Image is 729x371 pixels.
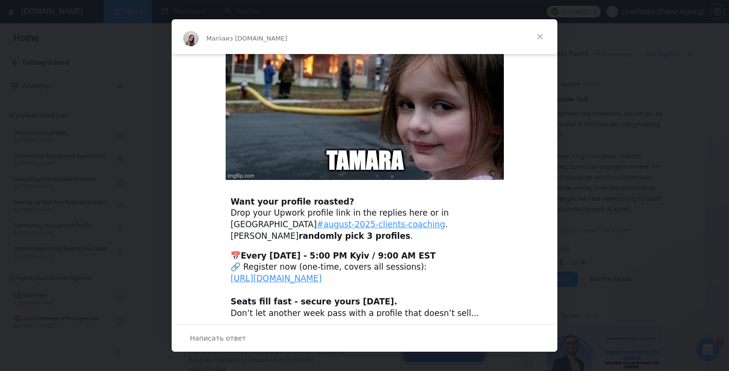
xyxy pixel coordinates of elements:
[317,220,445,229] a: #august-2025-clients-coaching
[523,19,557,54] span: Закрыть
[206,35,226,42] span: Mariia
[290,4,308,22] button: Свернуть окно
[183,31,199,46] img: Profile image for Mariia
[190,332,246,344] span: Написать ответ
[308,4,325,21] div: Закрыть
[6,4,25,22] button: go back
[226,35,287,42] span: из [DOMAIN_NAME]
[230,196,499,242] div: Drop your Upwork profile link in the replies here or in [GEOGRAPHIC_DATA] . [PERSON_NAME] .
[172,324,557,352] div: Открыть разговор и ответить
[230,297,397,306] b: Seats fill fast - secure yours [DATE].
[241,251,435,261] b: Every [DATE] - 5:00 PM Kyiv / 9:00 AM EST
[230,250,499,319] div: 📅 🔗 Register now (one-time, covers all sessions): ​ Don’t let another week pass with a profile th...
[230,274,322,283] a: [URL][DOMAIN_NAME]
[230,197,354,206] b: Want your profile roasted?
[298,231,410,241] b: randomly pick 3 profiles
